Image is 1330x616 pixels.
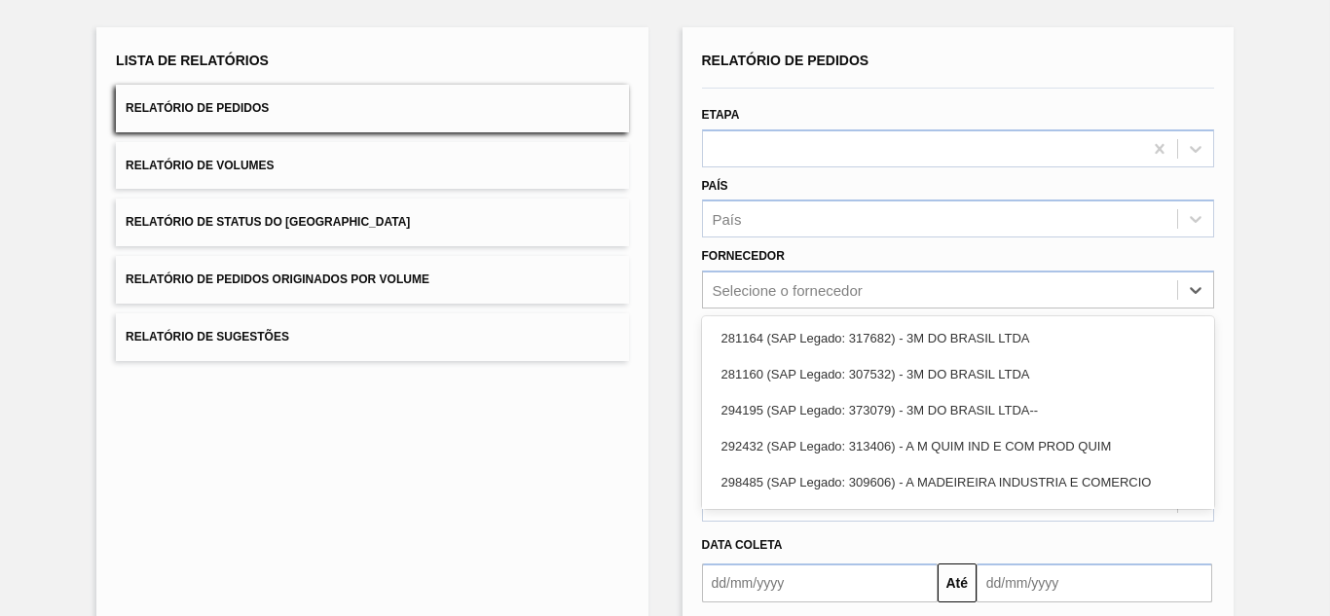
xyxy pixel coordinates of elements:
[702,538,783,552] span: Data coleta
[702,53,869,68] span: Relatório de Pedidos
[116,256,628,304] button: Relatório de Pedidos Originados por Volume
[116,53,269,68] span: Lista de Relatórios
[126,272,429,286] span: Relatório de Pedidos Originados por Volume
[116,85,628,132] button: Relatório de Pedidos
[126,330,289,344] span: Relatório de Sugestões
[702,320,1214,356] div: 281164 (SAP Legado: 317682) - 3M DO BRASIL LTDA
[977,563,1212,602] input: dd/mm/yyyy
[713,211,742,228] div: País
[702,108,740,122] label: Etapa
[116,142,628,190] button: Relatório de Volumes
[702,500,1214,536] div: 356259 - ACONCAL S. A.
[702,249,785,263] label: Fornecedor
[126,101,269,115] span: Relatório de Pedidos
[702,179,728,193] label: País
[713,282,863,299] div: Selecione o fornecedor
[126,159,274,172] span: Relatório de Volumes
[116,313,628,361] button: Relatório de Sugestões
[702,464,1214,500] div: 298485 (SAP Legado: 309606) - A MADEIREIRA INDUSTRIA E COMERCIO
[702,392,1214,428] div: 294195 (SAP Legado: 373079) - 3M DO BRASIL LTDA--
[938,563,977,602] button: Até
[116,199,628,246] button: Relatório de Status do [GEOGRAPHIC_DATA]
[702,428,1214,464] div: 292432 (SAP Legado: 313406) - A M QUIM IND E COM PROD QUIM
[126,215,410,229] span: Relatório de Status do [GEOGRAPHIC_DATA]
[702,356,1214,392] div: 281160 (SAP Legado: 307532) - 3M DO BRASIL LTDA
[702,563,938,602] input: dd/mm/yyyy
